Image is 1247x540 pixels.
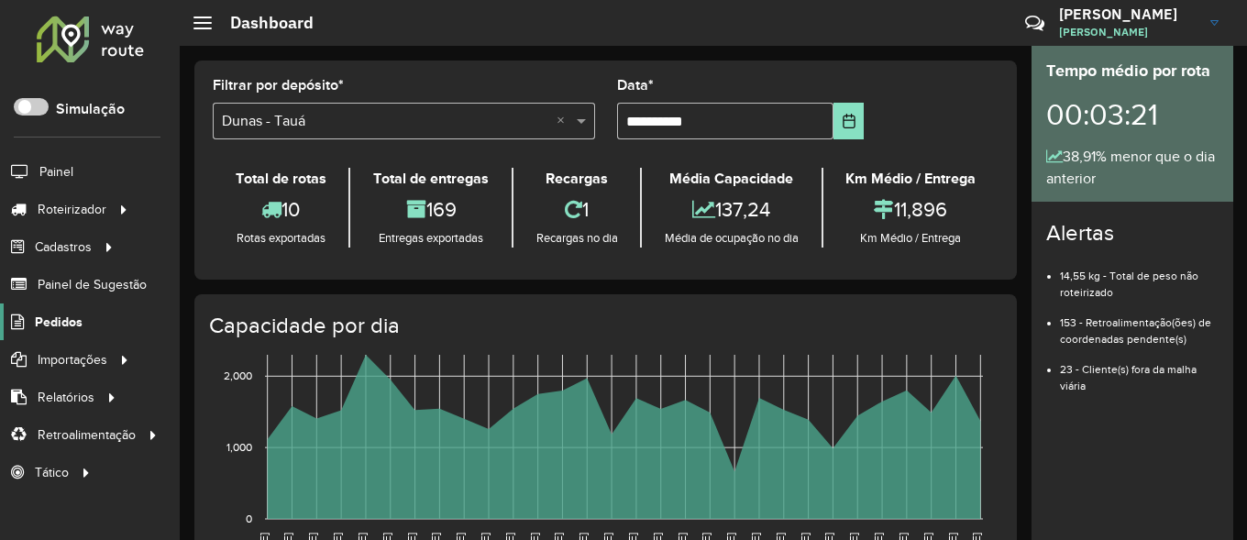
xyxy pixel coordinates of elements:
[39,162,73,182] span: Painel
[617,74,654,96] label: Data
[1059,24,1197,40] span: [PERSON_NAME]
[646,168,816,190] div: Média Capacidade
[209,313,999,339] h4: Capacidade por dia
[1060,347,1219,394] li: 23 - Cliente(s) fora da malha viária
[38,388,94,407] span: Relatórios
[518,168,635,190] div: Recargas
[246,512,252,524] text: 0
[828,190,994,229] div: 11,896
[557,110,572,132] span: Clear all
[35,237,92,257] span: Cadastros
[213,74,344,96] label: Filtrar por depósito
[1046,220,1219,247] h4: Alertas
[1060,254,1219,301] li: 14,55 kg - Total de peso não roteirizado
[217,190,344,229] div: 10
[646,190,816,229] div: 137,24
[355,190,506,229] div: 169
[355,168,506,190] div: Total de entregas
[35,463,69,482] span: Tático
[828,168,994,190] div: Km Médio / Entrega
[226,441,252,453] text: 1,000
[38,425,136,445] span: Retroalimentação
[38,350,107,369] span: Importações
[1060,301,1219,347] li: 153 - Retroalimentação(ões) de coordenadas pendente(s)
[806,6,998,55] div: Críticas? Dúvidas? Elogios? Sugestões? Entre em contato conosco!
[1059,6,1197,23] h3: [PERSON_NAME]
[828,229,994,248] div: Km Médio / Entrega
[217,229,344,248] div: Rotas exportadas
[833,103,864,139] button: Choose Date
[1046,83,1219,146] div: 00:03:21
[355,229,506,248] div: Entregas exportadas
[1046,59,1219,83] div: Tempo médio por rota
[224,369,252,381] text: 2,000
[38,200,106,219] span: Roteirizador
[212,13,314,33] h2: Dashboard
[518,190,635,229] div: 1
[56,98,125,120] label: Simulação
[518,229,635,248] div: Recargas no dia
[217,168,344,190] div: Total de rotas
[646,229,816,248] div: Média de ocupação no dia
[35,313,83,332] span: Pedidos
[38,275,147,294] span: Painel de Sugestão
[1015,4,1054,43] a: Contato Rápido
[1046,146,1219,190] div: 38,91% menor que o dia anterior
